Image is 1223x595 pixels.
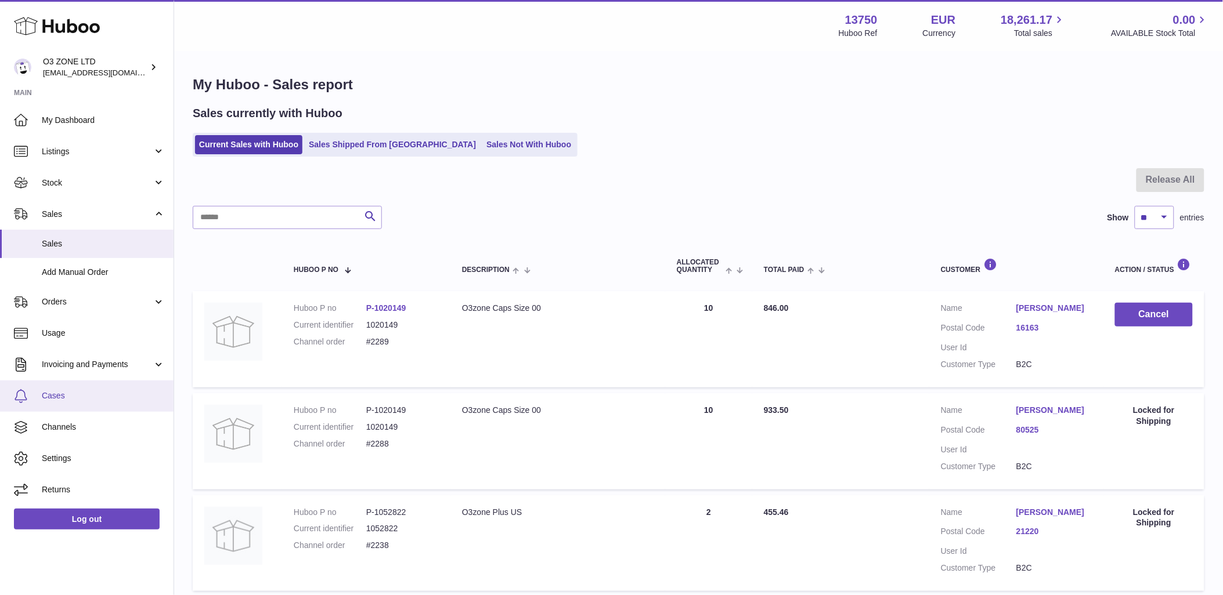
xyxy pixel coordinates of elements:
span: 18,261.17 [1001,12,1052,28]
span: Listings [42,146,153,157]
a: Current Sales with Huboo [195,135,302,154]
strong: EUR [931,12,955,28]
span: Total paid [764,266,804,274]
a: 21220 [1016,526,1092,537]
img: no-photo-large.jpg [204,405,262,463]
a: Log out [14,509,160,529]
dt: Name [941,507,1016,521]
span: Invoicing and Payments [42,359,153,370]
dd: B2C [1016,563,1092,574]
img: no-photo.jpg [204,507,262,565]
div: Action / Status [1115,258,1193,274]
dt: Current identifier [294,422,366,433]
span: ALLOCATED Quantity [677,259,723,274]
dt: Huboo P no [294,507,366,518]
a: [PERSON_NAME] [1016,303,1092,314]
button: Cancel [1115,303,1193,326]
dt: User Id [941,342,1016,353]
dt: Channel order [294,438,366,449]
dd: #2288 [366,438,439,449]
img: hello@o3zoneltd.co.uk [14,59,31,76]
td: 10 [665,291,752,387]
td: 10 [665,393,752,489]
dt: Current identifier [294,320,366,331]
dt: Customer Type [941,359,1016,370]
dt: Channel order [294,540,366,551]
a: Sales Shipped From [GEOGRAPHIC_DATA] [305,135,480,154]
div: Locked for Shipping [1115,507,1193,529]
dt: Huboo P no [294,303,366,314]
dd: 1020149 [366,422,439,433]
span: Usage [42,328,165,339]
dt: Name [941,405,1016,419]
span: 0.00 [1173,12,1196,28]
dt: Postal Code [941,322,1016,336]
a: 0.00 AVAILABLE Stock Total [1111,12,1209,39]
span: Add Manual Order [42,267,165,278]
label: Show [1107,212,1129,223]
a: 18,261.17 Total sales [1001,12,1066,39]
span: 846.00 [764,303,789,313]
span: [EMAIL_ADDRESS][DOMAIN_NAME] [43,68,171,77]
span: Channels [42,422,165,433]
dt: Channel order [294,336,366,347]
dd: 1020149 [366,320,439,331]
h2: Sales currently with Huboo [193,106,342,121]
span: Sales [42,209,153,220]
dd: B2C [1016,461,1092,472]
dd: 1052822 [366,523,439,534]
span: Total sales [1014,28,1066,39]
dt: Name [941,303,1016,317]
h1: My Huboo - Sales report [193,75,1204,94]
div: Locked for Shipping [1115,405,1193,427]
div: O3zone Caps Size 00 [462,405,654,416]
div: Huboo Ref [839,28,878,39]
a: Sales Not With Huboo [482,135,575,154]
dt: User Id [941,444,1016,455]
div: O3zone Caps Size 00 [462,303,654,314]
dt: Current identifier [294,523,366,534]
span: 455.46 [764,507,789,517]
span: Description [462,266,510,274]
td: 2 [665,495,752,592]
dd: P-1020149 [366,405,439,416]
dt: Customer Type [941,563,1016,574]
span: Cases [42,390,165,401]
a: 80525 [1016,425,1092,436]
dt: User Id [941,546,1016,557]
strong: 13750 [845,12,878,28]
dt: Postal Code [941,425,1016,438]
dt: Huboo P no [294,405,366,416]
div: O3 ZONE LTD [43,56,147,78]
span: Settings [42,453,165,464]
span: Sales [42,238,165,249]
dd: #2238 [366,540,439,551]
span: Stock [42,177,153,188]
a: P-1020149 [366,303,406,313]
div: Currency [923,28,956,39]
span: Orders [42,296,153,307]
span: Returns [42,484,165,495]
span: My Dashboard [42,115,165,126]
a: [PERSON_NAME] [1016,405,1092,416]
dt: Customer Type [941,461,1016,472]
dt: Postal Code [941,526,1016,540]
dd: P-1052822 [366,507,439,518]
dd: B2C [1016,359,1092,370]
span: Huboo P no [294,266,338,274]
span: AVAILABLE Stock Total [1111,28,1209,39]
span: 933.50 [764,405,789,415]
img: no-photo-large.jpg [204,303,262,361]
span: entries [1180,212,1204,223]
dd: #2289 [366,336,439,347]
div: O3zone Plus US [462,507,654,518]
div: Customer [941,258,1092,274]
a: 16163 [1016,322,1092,333]
a: [PERSON_NAME] [1016,507,1092,518]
